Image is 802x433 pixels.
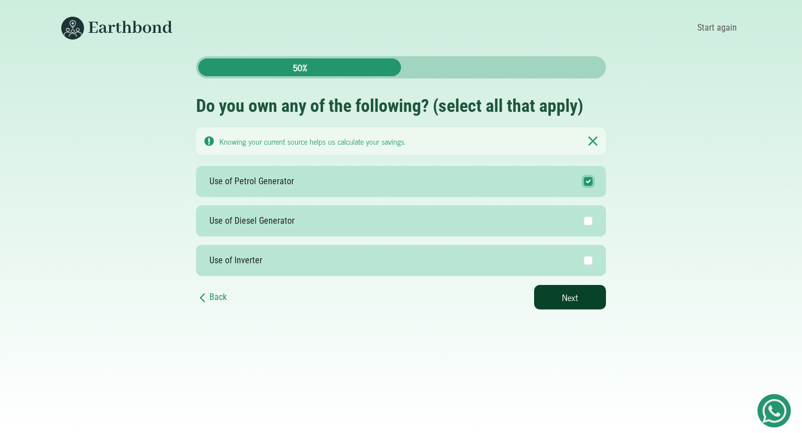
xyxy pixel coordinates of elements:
h2: Do you own any of the following? (select all that apply) [196,95,606,116]
div: 50% [198,58,401,76]
img: Notication Pane Close Icon [588,136,598,146]
a: Start again [693,18,741,37]
input: Use of Diesel Generator [584,216,593,225]
img: Earthbond's long logo for desktop view [61,17,173,40]
div: Use of Inverter [209,254,262,267]
img: Notication Pane Caution Icon [204,136,214,146]
div: Use of Diesel Generator [209,214,295,228]
a: Back [196,292,227,302]
input: Use of Petrol Generator [584,177,593,186]
img: Get Started On Earthbond Via Whatsapp [762,399,786,423]
div: Use of Petrol Generator [209,175,294,188]
button: Next [534,285,606,309]
small: Knowing your current source helps us calculate your savings. [219,135,405,147]
input: Use of Inverter [584,256,593,265]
